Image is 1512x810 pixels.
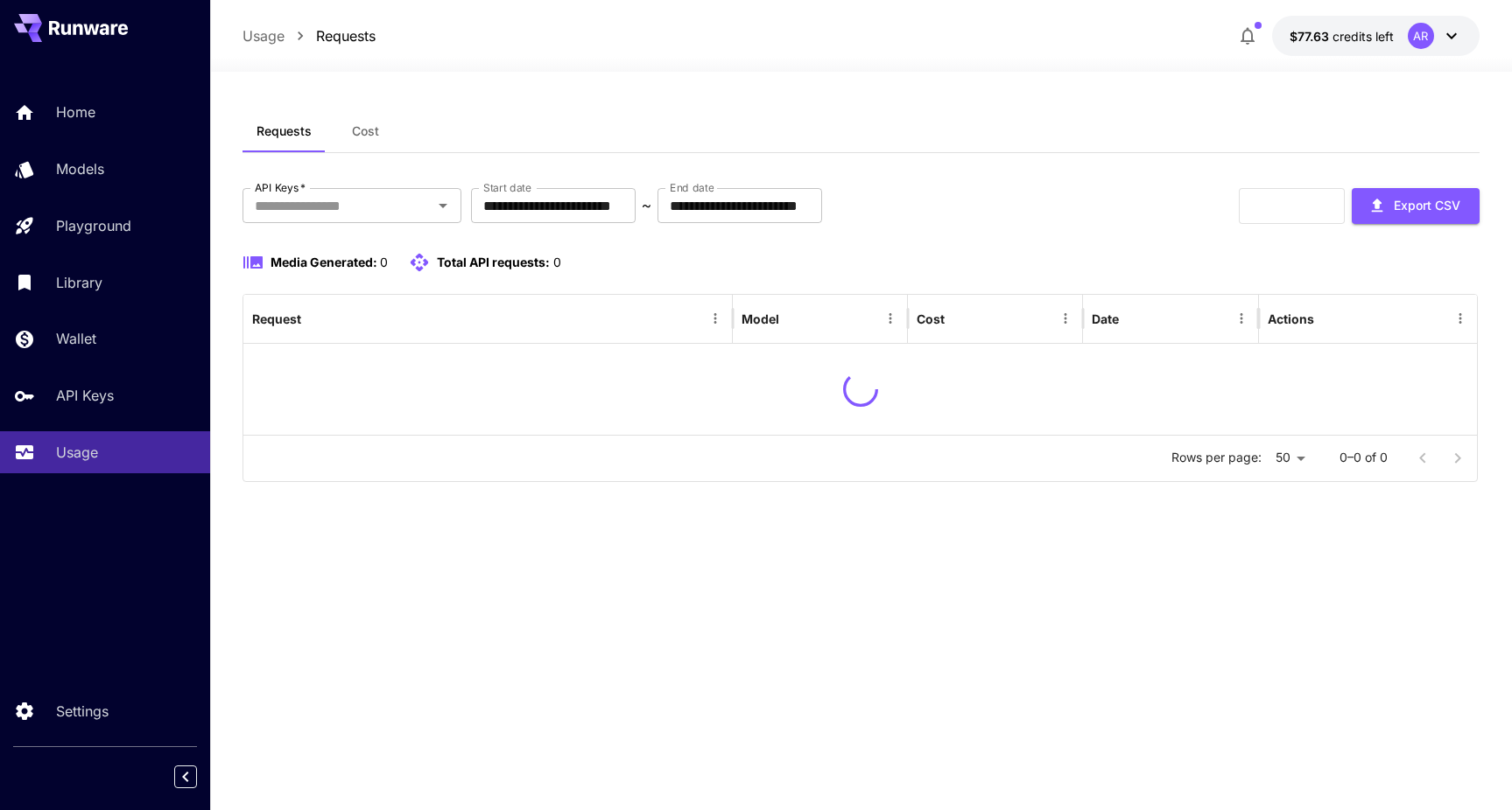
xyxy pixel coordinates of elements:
[352,123,379,139] span: Cost
[1448,306,1473,331] button: Menu
[252,311,301,326] div: Request
[1290,27,1394,45] div: $77.62675
[703,306,728,331] button: Menu
[56,701,109,722] p: Settings
[1053,306,1078,331] button: Menu
[1340,449,1388,466] p: 0–0 of 0
[243,25,285,46] a: Usage
[553,255,561,269] span: 0
[243,25,376,46] nav: breadcrumb
[56,385,114,406] p: API Keys
[380,255,388,269] span: 0
[56,158,104,179] p: Models
[1171,449,1262,466] p: Rows per page:
[1229,306,1254,331] button: Menu
[670,180,714,195] label: End date
[303,306,327,331] button: Sort
[642,195,651,216] p: ~
[1092,311,1119,326] div: Date
[946,306,971,331] button: Sort
[878,306,903,331] button: Menu
[437,255,550,269] span: Total API requests:
[742,311,779,326] div: Model
[56,101,95,122] p: Home
[56,442,98,463] p: Usage
[1269,445,1312,471] div: 50
[1121,306,1145,331] button: Sort
[1272,16,1480,56] button: $77.62675AR
[271,255,377,269] span: Media Generated:
[781,306,805,331] button: Sort
[56,328,96,349] p: Wallet
[56,272,102,293] p: Library
[1408,23,1434,49] div: AR
[483,180,531,195] label: Start date
[431,193,455,218] button: Open
[174,765,197,788] button: Collapse sidebar
[257,123,312,139] span: Requests
[56,215,131,236] p: Playground
[316,25,376,46] a: Requests
[187,761,210,793] div: Collapse sidebar
[1352,188,1480,224] button: Export CSV
[255,180,306,195] label: API Keys
[917,311,945,326] div: Cost
[1333,29,1394,44] span: credits left
[1290,29,1333,44] span: $77.63
[1268,311,1314,326] div: Actions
